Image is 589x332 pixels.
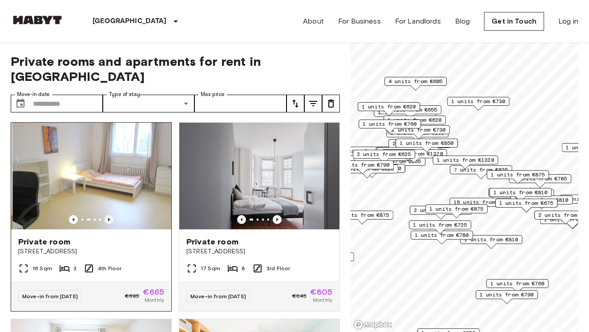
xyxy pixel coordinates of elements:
a: For Landlords [395,16,441,27]
a: About [303,16,324,27]
span: 8 [242,264,245,272]
a: Marketing picture of unit DE-01-031-02MMarketing picture of unit DE-01-031-02MPrevious imagePrevi... [11,122,172,312]
span: 4th Floor [98,264,121,272]
button: tune [322,95,340,112]
a: Log in [558,16,578,27]
span: 3 units from €655 [381,148,435,156]
span: 1 units from €675 [499,199,553,207]
a: Mapbox logo [353,320,392,330]
div: Map marker [495,199,557,212]
span: 1 units from €790 [480,291,534,299]
span: 17 Sqm [201,264,220,272]
span: 1 units from €780 [415,231,469,239]
span: 7 units from €635 [454,166,508,174]
span: Move-in from [DATE] [190,293,246,300]
span: €665 [143,288,164,296]
span: 1 units from €810 [493,188,548,196]
div: Map marker [489,188,552,202]
span: Private room [186,236,238,247]
span: Private room [18,236,70,247]
div: Map marker [331,160,394,174]
span: 1 units from €790 [335,161,390,169]
a: Marketing picture of unit DE-01-047-05HPrevious imagePrevious imagePrivate room[STREET_ADDRESS]17... [179,122,340,312]
div: Map marker [353,150,415,164]
span: €695 [125,292,140,300]
div: Map marker [377,147,439,161]
div: Map marker [376,147,441,161]
button: Previous image [105,215,113,224]
span: 1 units from €1370 [386,150,443,158]
span: [STREET_ADDRESS] [186,247,332,256]
div: Map marker [487,170,549,184]
span: €805 [310,288,332,296]
div: Map marker [384,77,447,91]
span: Move-in from [DATE] [22,293,78,300]
img: Marketing picture of unit DE-01-031-02M [12,123,173,229]
span: 1 units from €875 [335,211,389,219]
span: 2 units from €865 [414,206,468,214]
button: Previous image [69,215,78,224]
span: 2 units from €655 [383,106,437,114]
span: 1 units from €875 [491,171,545,179]
div: Map marker [447,97,509,111]
button: Previous image [237,215,246,224]
span: 1 units from €620 [362,103,416,111]
span: 3 [73,264,77,272]
div: Map marker [395,139,458,152]
div: Map marker [450,198,515,212]
span: 1 units from €760 [490,280,545,288]
span: 1 units from €810 [514,196,569,204]
span: €845 [292,292,307,300]
div: Map marker [488,188,551,202]
a: Get in Touch [484,12,544,31]
span: [STREET_ADDRESS] [18,247,164,256]
label: Type of stay [109,91,140,98]
img: Habyt [11,16,64,24]
a: Blog [455,16,470,27]
span: 2 units from €655 [392,140,447,148]
div: Map marker [433,156,498,169]
span: 1 units from €875 [429,205,484,213]
div: Map marker [340,164,405,178]
span: Monthly [313,296,332,304]
div: Map marker [450,165,512,179]
div: Map marker [331,211,393,224]
div: Map marker [388,139,451,153]
div: Map marker [486,279,549,293]
span: 3rd Floor [266,264,290,272]
div: Map marker [382,149,447,163]
span: Monthly [145,296,164,304]
div: Map marker [383,116,446,129]
div: Map marker [476,290,538,304]
span: 1 units from €785 [513,175,567,183]
img: Marketing picture of unit DE-01-047-05H [179,123,339,229]
span: 20 units from €655 [335,147,393,155]
div: Map marker [386,128,448,142]
span: 1 units from €730 [451,97,505,105]
span: Private rooms and apartments for rent in [GEOGRAPHIC_DATA] [11,54,340,84]
span: 1 units from €620 [387,116,442,124]
div: Map marker [358,102,420,116]
span: 1 units from €1150 [344,164,401,172]
label: Move-in date [17,91,50,98]
span: 2 units from €625 [357,150,411,158]
div: Map marker [331,147,397,160]
span: 1 units from €1320 [437,156,494,164]
span: 16 units from €650 [454,198,511,206]
span: 1 units from €825 [340,165,394,173]
button: tune [286,95,304,112]
a: For Business [338,16,381,27]
label: Max price [201,91,225,98]
div: Map marker [411,231,473,244]
button: Previous image [273,215,282,224]
span: 1 units from €760 [363,120,417,128]
div: Map marker [460,235,522,249]
span: 4 units from €605 [388,77,443,85]
div: Map marker [359,120,421,133]
span: 1 units from €725 [413,221,467,229]
button: tune [304,95,322,112]
button: Choose date [12,95,29,112]
div: Map marker [425,204,488,218]
span: 16 Sqm [32,264,52,272]
span: 1 units from €810 [464,236,518,244]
